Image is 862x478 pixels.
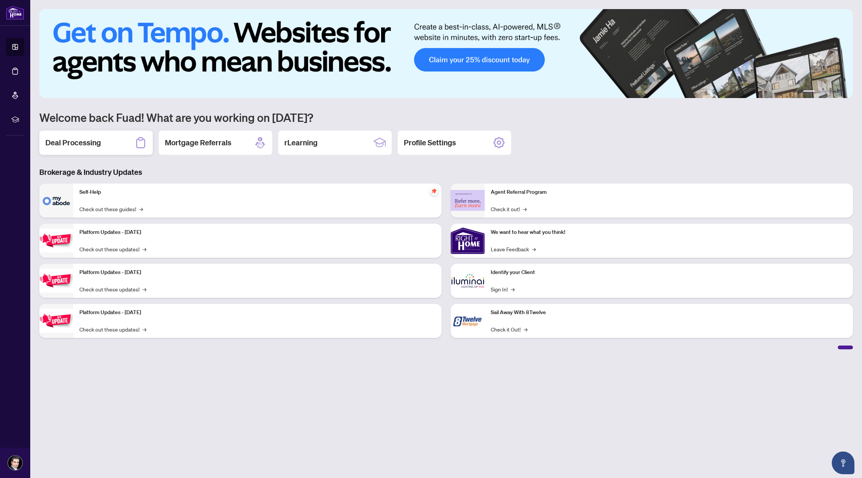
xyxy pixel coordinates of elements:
[824,90,827,93] button: 3
[39,9,853,98] img: Slide 0
[79,308,436,317] p: Platform Updates - [DATE]
[803,90,815,93] button: 1
[39,309,73,333] img: Platform Updates - June 23, 2025
[491,228,847,237] p: We want to hear what you think!
[143,285,146,293] span: →
[451,264,485,298] img: Identify your Client
[284,137,318,148] h2: rLearning
[79,285,146,293] a: Check out these updates!→
[429,187,439,196] span: pushpin
[818,90,821,93] button: 2
[832,452,854,474] button: Open asap
[143,325,146,333] span: →
[79,205,143,213] a: Check out these guides!→
[451,224,485,258] img: We want to hear what you think!
[8,456,22,470] img: Profile Icon
[79,228,436,237] p: Platform Updates - [DATE]
[79,268,436,277] p: Platform Updates - [DATE]
[491,245,536,253] a: Leave Feedback→
[511,285,515,293] span: →
[491,205,527,213] a: Check it out!→
[523,205,527,213] span: →
[451,190,485,211] img: Agent Referral Program
[491,188,847,196] p: Agent Referral Program
[491,268,847,277] p: Identify your Client
[39,229,73,252] img: Platform Updates - July 21, 2025
[491,325,527,333] a: Check it Out!→
[139,205,143,213] span: →
[532,245,536,253] span: →
[830,90,833,93] button: 4
[165,137,231,148] h2: Mortgage Referrals
[39,184,73,218] img: Self-Help
[404,137,456,148] h2: Profile Settings
[836,90,839,93] button: 5
[491,308,847,317] p: Sail Away With 8Twelve
[45,137,101,148] h2: Deal Processing
[842,90,845,93] button: 6
[143,245,146,253] span: →
[79,188,436,196] p: Self-Help
[79,325,146,333] a: Check out these updates!→
[39,167,853,177] h3: Brokerage & Industry Updates
[79,245,146,253] a: Check out these updates!→
[491,285,515,293] a: Sign In!→
[39,110,853,125] h1: Welcome back Fuad! What are you working on [DATE]?
[39,269,73,293] img: Platform Updates - July 8, 2025
[6,6,24,20] img: logo
[524,325,527,333] span: →
[451,304,485,338] img: Sail Away With 8Twelve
